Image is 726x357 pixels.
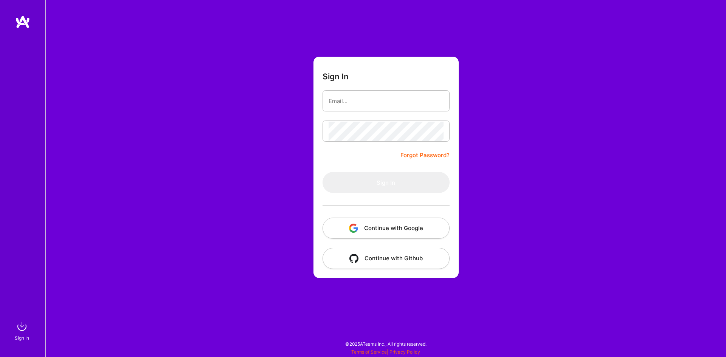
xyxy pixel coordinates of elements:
[16,319,29,342] a: sign inSign In
[329,91,444,111] input: Email...
[351,349,420,355] span: |
[349,224,358,233] img: icon
[323,218,450,239] button: Continue with Google
[14,319,29,334] img: sign in
[323,72,349,81] h3: Sign In
[45,334,726,353] div: © 2025 ATeams Inc., All rights reserved.
[15,15,30,29] img: logo
[323,172,450,193] button: Sign In
[15,334,29,342] div: Sign In
[351,349,387,355] a: Terms of Service
[389,349,420,355] a: Privacy Policy
[349,254,358,263] img: icon
[323,248,450,269] button: Continue with Github
[400,151,450,160] a: Forgot Password?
